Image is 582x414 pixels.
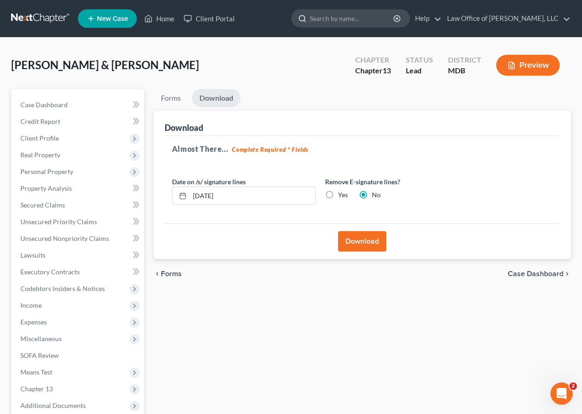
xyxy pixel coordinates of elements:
button: Preview [496,55,560,76]
div: Chapter [355,65,391,76]
span: SOFA Review [20,351,59,359]
div: Chapter [355,55,391,65]
i: chevron_left [153,270,161,278]
a: Unsecured Priority Claims [13,213,144,230]
span: 13 [383,66,391,75]
a: Property Analysis [13,180,144,197]
label: No [372,190,381,200]
a: Help [410,10,441,27]
a: Executory Contracts [13,264,144,280]
a: Client Portal [179,10,239,27]
span: Case Dashboard [508,270,563,278]
span: Lawsuits [20,251,45,259]
a: Lawsuits [13,247,144,264]
div: Status [406,55,433,65]
span: Unsecured Priority Claims [20,218,97,226]
label: Remove E-signature lines? [325,177,469,187]
div: District [448,55,481,65]
a: SOFA Review [13,347,144,364]
span: Forms [161,270,182,278]
span: Client Profile [20,134,59,142]
iframe: Intercom live chat [550,382,573,405]
span: Chapter 13 [20,385,53,393]
span: Secured Claims [20,201,65,209]
span: Unsecured Nonpriority Claims [20,234,109,242]
button: Download [338,231,386,252]
div: MDB [448,65,481,76]
span: Executory Contracts [20,268,80,276]
a: Home [140,10,179,27]
span: Real Property [20,151,60,159]
span: Miscellaneous [20,335,62,343]
i: chevron_right [563,270,571,278]
span: Expenses [20,318,47,326]
span: Credit Report [20,117,60,125]
input: MM/DD/YYYY [190,187,315,205]
span: New Case [97,15,128,22]
div: Lead [406,65,433,76]
h5: Almost There... [172,143,552,155]
input: Search by name... [310,10,395,27]
span: Means Test [20,368,52,376]
span: Property Analysis [20,184,72,192]
a: Case Dashboard chevron_right [508,270,571,278]
span: [PERSON_NAME] & [PERSON_NAME] [11,58,199,71]
span: Additional Documents [20,401,86,409]
span: 2 [569,382,577,390]
a: Forms [153,89,188,107]
span: Case Dashboard [20,101,68,109]
a: Case Dashboard [13,97,144,113]
a: Secured Claims [13,197,144,213]
a: Download [192,89,241,107]
span: Codebtors Insiders & Notices [20,285,105,292]
a: Credit Report [13,113,144,130]
a: Law Office of [PERSON_NAME], LLC [442,10,570,27]
div: Download [165,122,203,133]
span: Personal Property [20,168,73,175]
strong: Complete Required * Fields [232,146,308,153]
label: Yes [338,190,348,200]
button: chevron_left Forms [153,270,194,278]
a: Unsecured Nonpriority Claims [13,230,144,247]
span: Income [20,301,42,309]
label: Date on /s/ signature lines [172,177,246,187]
